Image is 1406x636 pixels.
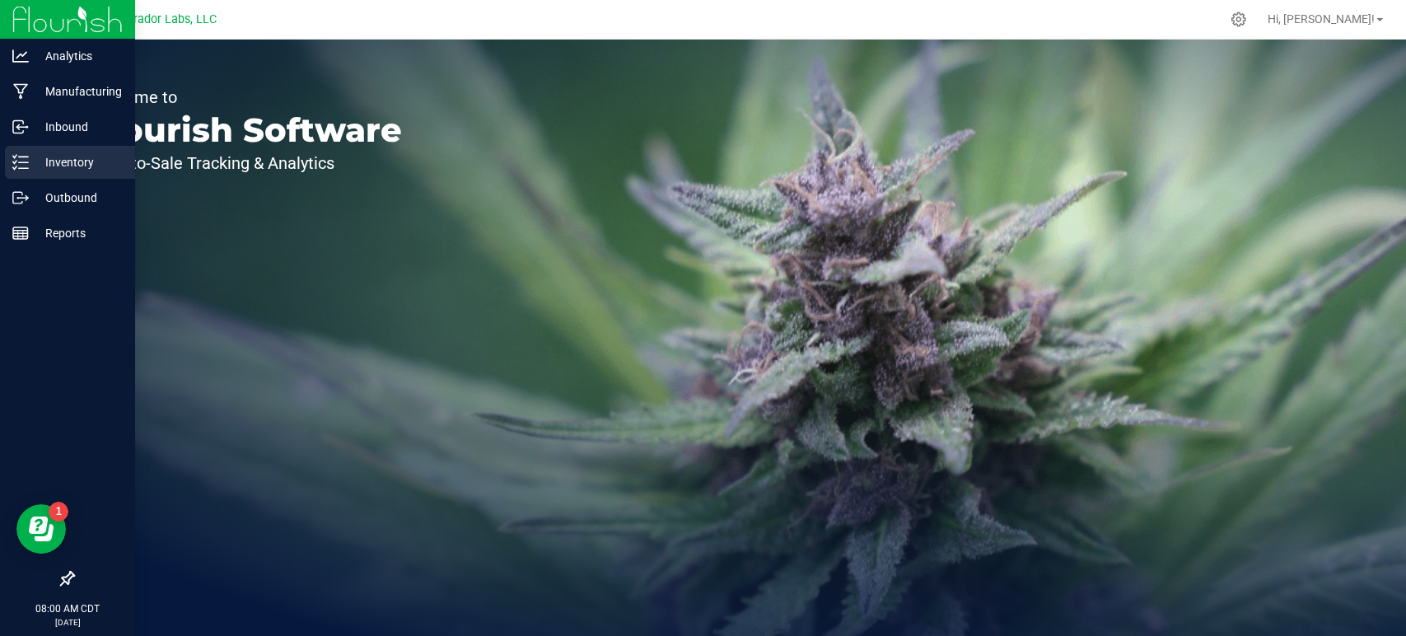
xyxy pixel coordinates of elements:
p: Inventory [29,152,128,172]
iframe: Resource center unread badge [49,502,68,521]
p: [DATE] [7,616,128,629]
iframe: Resource center [16,504,66,554]
inline-svg: Manufacturing [12,83,29,100]
div: Manage settings [1228,12,1249,27]
p: Flourish Software [89,114,402,147]
inline-svg: Outbound [12,189,29,206]
inline-svg: Reports [12,225,29,241]
inline-svg: Inbound [12,119,29,135]
p: Seed-to-Sale Tracking & Analytics [89,155,402,171]
inline-svg: Analytics [12,48,29,64]
p: Manufacturing [29,82,128,101]
span: Hi, [PERSON_NAME]! [1268,12,1375,26]
p: Analytics [29,46,128,66]
span: Curador Labs, LLC [119,12,217,26]
p: Reports [29,223,128,243]
p: Inbound [29,117,128,137]
p: Welcome to [89,89,402,105]
inline-svg: Inventory [12,154,29,171]
p: 08:00 AM CDT [7,601,128,616]
p: Outbound [29,188,128,208]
